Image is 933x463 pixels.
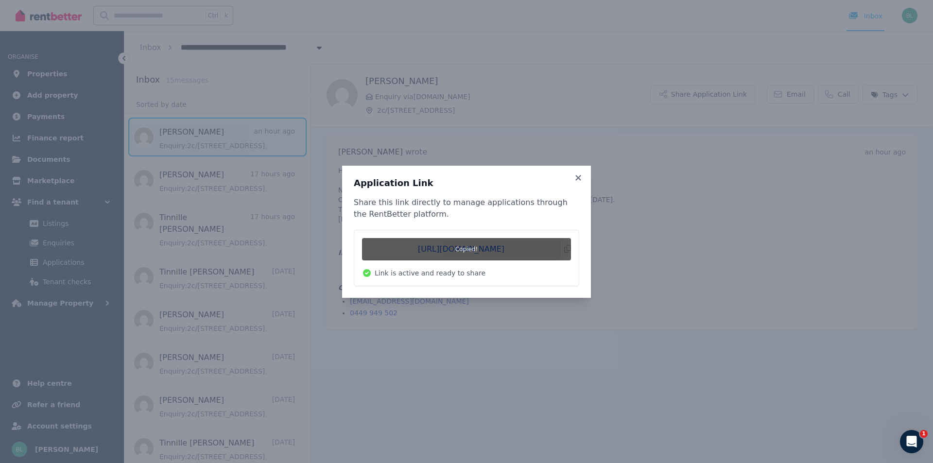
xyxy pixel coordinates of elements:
[354,197,579,220] p: Share this link directly to manage applications through the RentBetter platform.
[900,430,923,453] iframe: Intercom live chat
[354,177,579,189] h3: Application Link
[375,268,485,278] span: Link is active and ready to share
[362,238,571,260] button: [URL][DOMAIN_NAME]Copied!
[362,238,571,260] span: Copied!
[920,430,928,438] span: 1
